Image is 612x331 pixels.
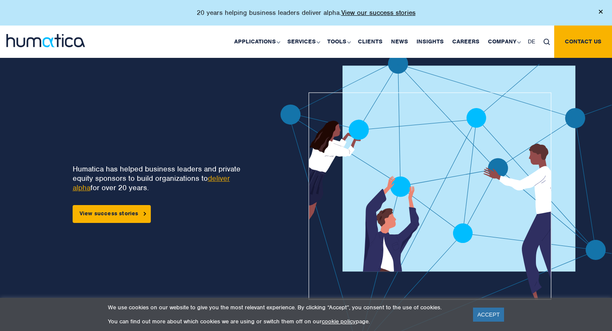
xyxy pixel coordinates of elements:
[387,26,412,58] a: News
[144,212,146,216] img: arrowicon
[473,308,504,322] a: ACCEPT
[283,26,323,58] a: Services
[412,26,448,58] a: Insights
[322,318,356,325] a: cookie policy
[197,9,416,17] p: 20 years helping business leaders deliver alpha.
[448,26,484,58] a: Careers
[524,26,539,58] a: DE
[108,318,462,325] p: You can find out more about which cookies we are using or switch them off on our page.
[528,38,535,45] span: DE
[354,26,387,58] a: Clients
[544,39,550,45] img: search_icon
[554,26,612,58] a: Contact us
[323,26,354,58] a: Tools
[73,205,151,223] a: View success stories
[73,164,252,192] p: Humatica has helped business leaders and private equity sponsors to build organizations to for ov...
[484,26,524,58] a: Company
[108,304,462,311] p: We use cookies on our website to give you the most relevant experience. By clicking “Accept”, you...
[341,9,416,17] a: View our success stories
[6,34,85,47] img: logo
[73,174,230,192] a: deliver alpha
[230,26,283,58] a: Applications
